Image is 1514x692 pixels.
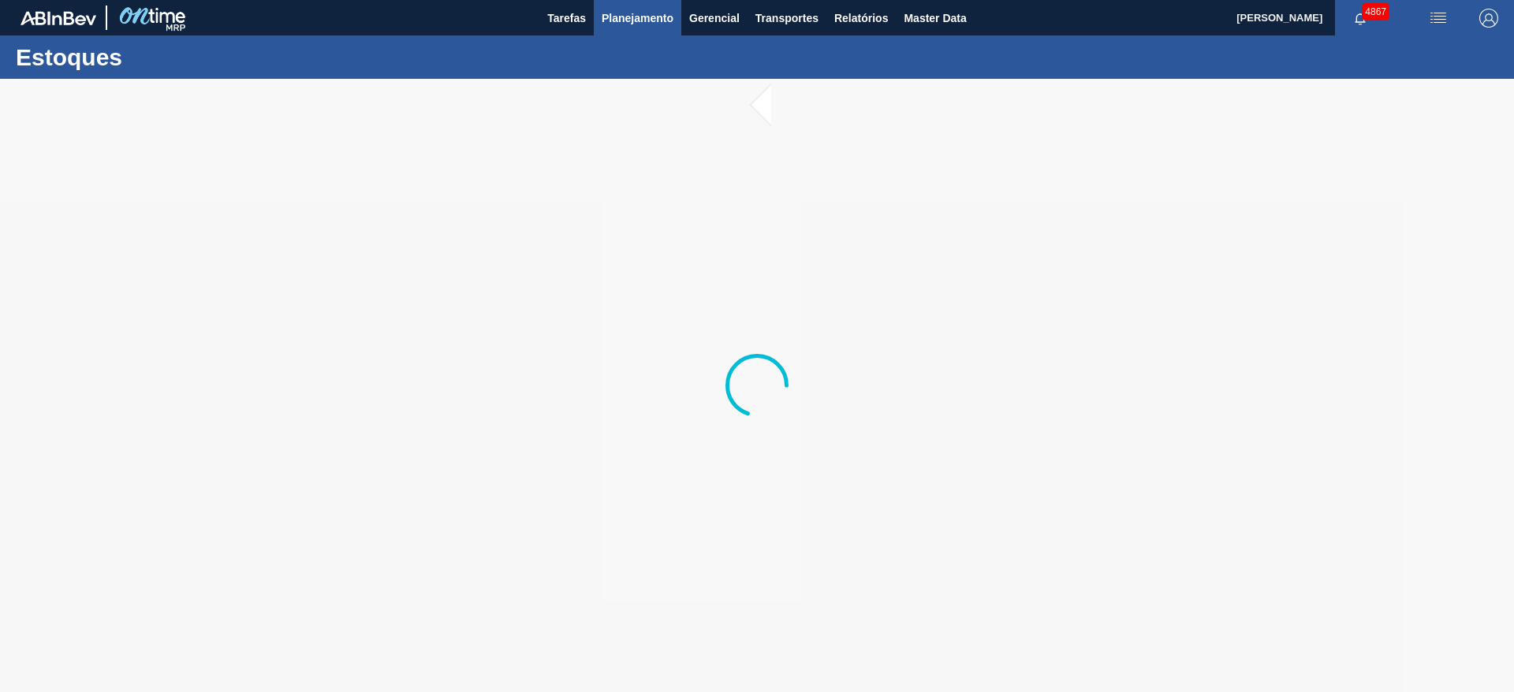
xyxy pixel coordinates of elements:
[904,9,966,28] span: Master Data
[834,9,888,28] span: Relatórios
[16,48,296,66] h1: Estoques
[755,9,819,28] span: Transportes
[547,9,586,28] span: Tarefas
[689,9,740,28] span: Gerencial
[1362,3,1389,20] span: 4867
[1429,9,1448,28] img: userActions
[1335,7,1385,29] button: Notificações
[602,9,673,28] span: Planejamento
[21,11,96,25] img: TNhmsLtSVTkK8tSr43FrP2fwEKptu5GPRR3wAAAABJRU5ErkJggg==
[1479,9,1498,28] img: Logout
